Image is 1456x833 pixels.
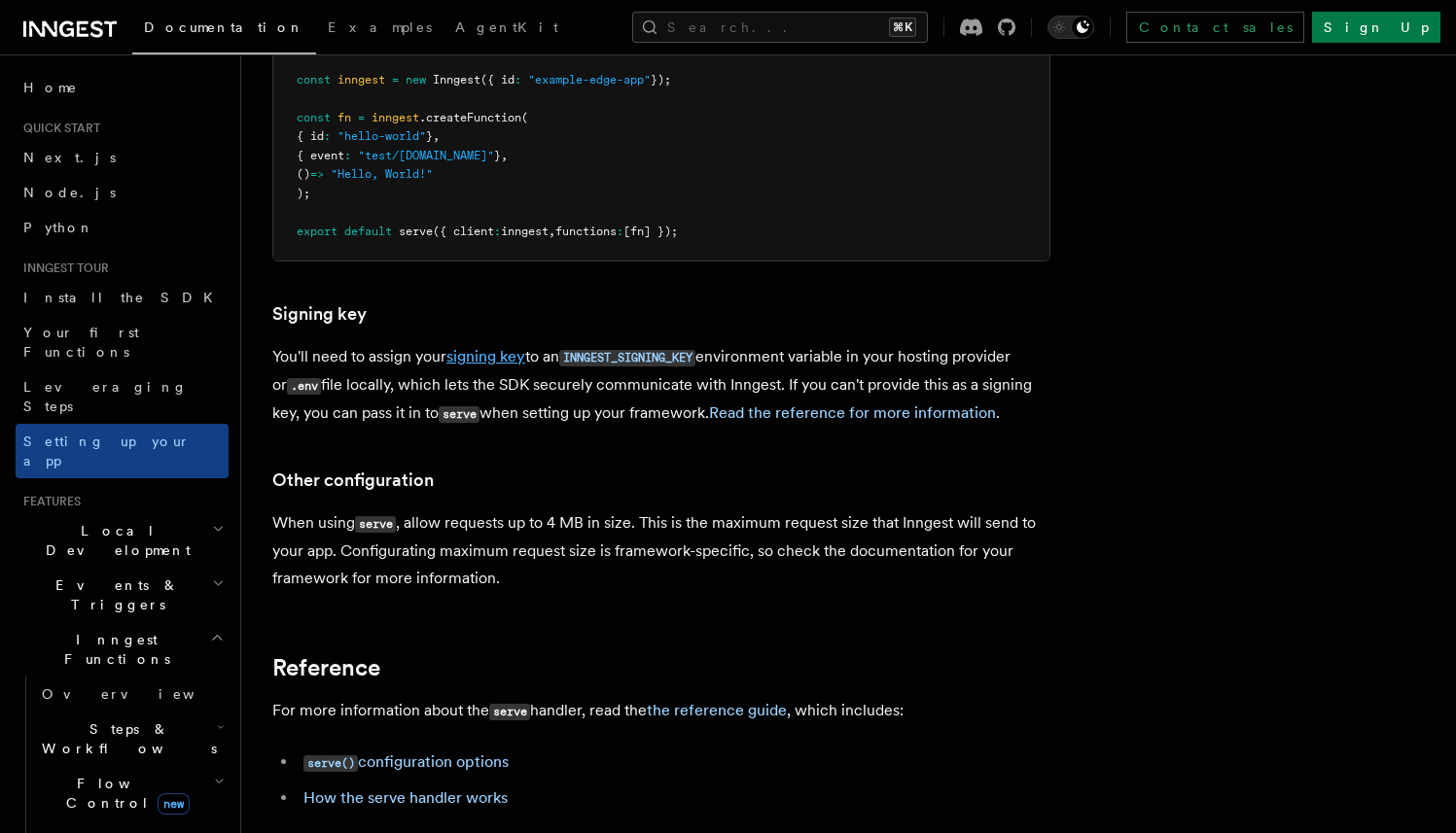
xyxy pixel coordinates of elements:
span: const [297,73,331,87]
span: , [433,129,440,143]
code: .env [287,378,321,395]
span: Overview [42,686,242,702]
span: Next.js [23,150,116,165]
span: Examples [328,19,432,35]
p: You'll need to assign your to an environment variable in your hosting provider or file locally, w... [272,343,1050,428]
a: Your first Functions [16,315,229,369]
span: } [426,129,433,143]
p: When using , allow requests up to 4 MB in size. This is the maximum request size that Inngest wil... [272,509,1050,592]
a: Signing key [272,300,367,328]
span: Documentation [144,19,304,35]
a: Install the SDK [16,280,229,315]
span: inngest [501,225,549,238]
p: For more information about the handler, read the , which includes: [272,697,1050,725]
span: .createFunction [419,111,521,124]
code: serve [439,406,479,423]
span: Python [23,220,94,235]
span: Events & Triggers [16,575,212,614]
a: How the serve handler works [303,788,508,807]
span: Leveraging Steps [23,379,188,414]
span: Quick start [16,121,100,136]
a: Examples [316,6,444,52]
span: Local Development [16,521,212,560]
a: Reference [272,654,380,681]
a: Read the reference for more information [709,403,996,422]
span: ( [521,111,528,124]
code: serve [489,704,530,720]
span: AgentKit [455,19,558,35]
span: { event [297,149,344,162]
a: Home [16,70,229,105]
span: : [324,129,331,143]
a: the reference guide [647,701,787,719]
span: inngest [372,111,419,124]
button: Inngest Functions [16,622,229,677]
code: serve [355,516,396,533]
span: "example-edge-app" [528,73,651,87]
span: }); [651,73,671,87]
a: Documentation [132,6,316,54]
a: Node.js [16,175,229,210]
a: Sign Up [1312,12,1440,43]
button: Toggle dark mode [1048,16,1094,39]
span: default [344,225,392,238]
span: serve [399,225,433,238]
a: Other configuration [272,467,434,494]
span: functions [555,225,617,238]
span: "hello-world" [337,129,426,143]
span: inngest [337,73,385,87]
span: : [515,73,521,87]
span: : [494,225,501,238]
button: Steps & Workflows [34,712,229,766]
span: ({ client [433,225,494,238]
span: const [297,111,331,124]
span: ({ id [480,73,515,87]
span: , [549,225,555,238]
button: Local Development [16,513,229,568]
span: Inngest [433,73,480,87]
span: Your first Functions [23,325,139,360]
a: Next.js [16,140,229,175]
a: Setting up your app [16,424,229,478]
a: Overview [34,677,229,712]
span: } [494,149,501,162]
a: INNGEST_SIGNING_KEY [559,347,695,365]
span: export [297,225,337,238]
span: = [392,73,399,87]
span: , [501,149,508,162]
a: Contact sales [1126,12,1304,43]
span: new [158,793,190,815]
span: Node.js [23,185,116,200]
button: Search...⌘K [632,12,928,43]
button: Flow Controlnew [34,766,229,820]
a: signing key [446,347,525,365]
span: Setting up your app [23,434,191,469]
a: serve()configuration options [303,752,509,771]
span: : [617,225,623,238]
span: => [310,167,324,181]
span: { id [297,129,324,143]
span: : [344,149,351,162]
span: Features [16,494,81,509]
span: "Hello, World!" [331,167,433,181]
button: Events & Triggers [16,568,229,622]
span: [fn] }); [623,225,678,238]
code: INNGEST_SIGNING_KEY [559,350,695,366]
a: Leveraging Steps [16,369,229,424]
span: ); [297,187,310,200]
span: Home [23,78,78,97]
span: Install the SDK [23,290,225,305]
span: = [358,111,365,124]
span: Inngest Functions [16,630,210,669]
a: AgentKit [444,6,570,52]
span: Flow Control [34,774,214,813]
span: Inngest tour [16,260,109,276]
code: serve() [303,755,358,772]
span: () [297,167,310,181]
span: fn [337,111,351,124]
span: Steps & Workflows [34,719,217,758]
a: Python [16,210,229,245]
span: "test/[DOMAIN_NAME]" [358,149,494,162]
span: new [406,73,426,87]
kbd: ⌘K [889,17,916,37]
